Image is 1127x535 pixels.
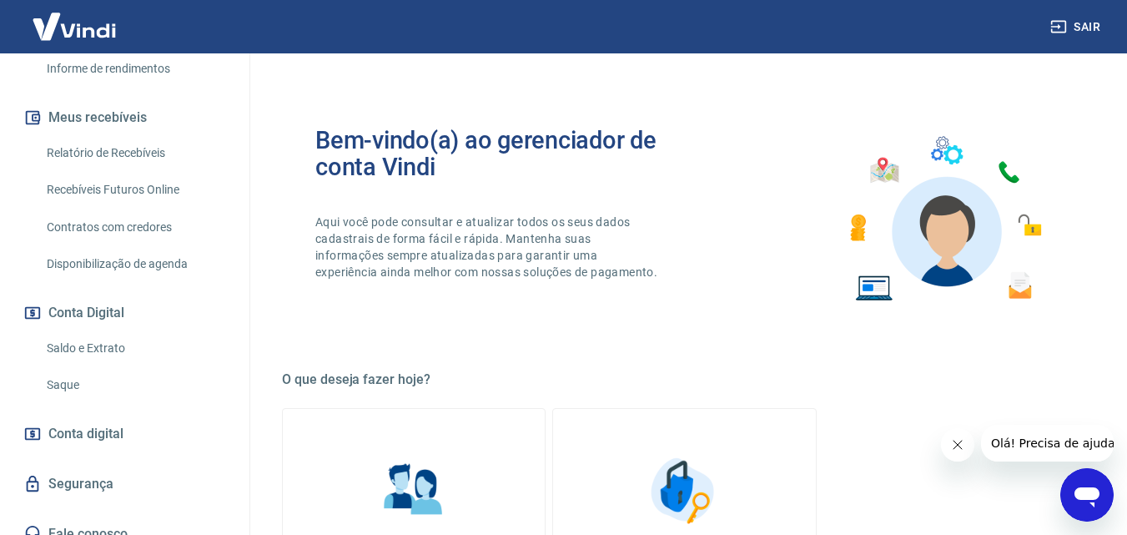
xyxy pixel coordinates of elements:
[40,368,229,402] a: Saque
[20,416,229,452] a: Conta digital
[835,127,1054,311] img: Imagem de um avatar masculino com diversos icones exemplificando as funcionalidades do gerenciado...
[20,466,229,502] a: Segurança
[40,210,229,245] a: Contratos com credores
[40,331,229,366] a: Saldo e Extrato
[40,136,229,170] a: Relatório de Recebíveis
[1047,12,1107,43] button: Sair
[1060,468,1114,522] iframe: Botão para abrir a janela de mensagens
[40,247,229,281] a: Disponibilização de agenda
[48,422,123,446] span: Conta digital
[40,173,229,207] a: Recebíveis Futuros Online
[981,425,1114,462] iframe: Mensagem da empresa
[282,371,1087,388] h5: O que deseja fazer hoje?
[315,214,661,280] p: Aqui você pode consultar e atualizar todos os seus dados cadastrais de forma fácil e rápida. Mant...
[315,127,685,180] h2: Bem-vindo(a) ao gerenciador de conta Vindi
[941,428,974,462] iframe: Fechar mensagem
[20,1,128,52] img: Vindi
[372,449,455,532] img: Informações pessoais
[642,449,726,532] img: Segurança
[20,99,229,136] button: Meus recebíveis
[10,12,140,25] span: Olá! Precisa de ajuda?
[20,295,229,331] button: Conta Digital
[40,52,229,86] a: Informe de rendimentos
